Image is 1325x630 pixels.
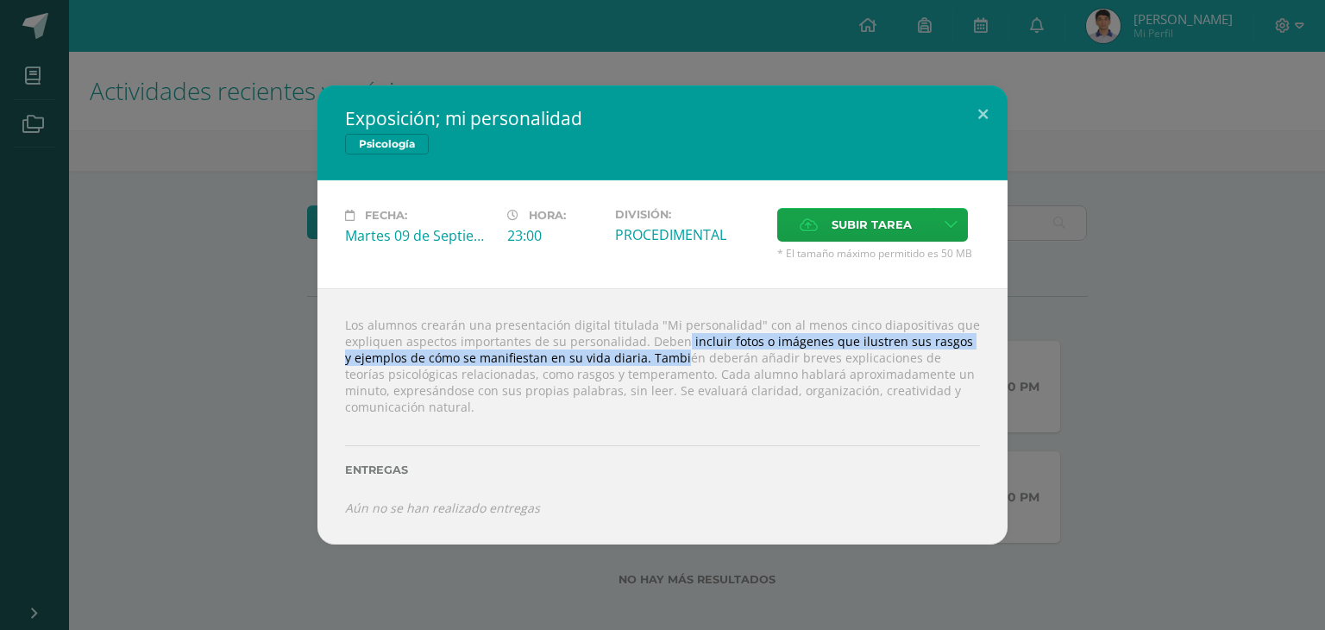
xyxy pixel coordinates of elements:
label: División: [615,208,763,221]
div: PROCEDIMENTAL [615,225,763,244]
div: Los alumnos crearán una presentación digital titulada "Mi personalidad" con al menos cinco diapos... [317,288,1008,545]
label: Entregas [345,463,980,476]
span: Psicología [345,134,429,154]
h2: Exposición; mi personalidad [345,106,980,130]
span: Hora: [529,209,566,222]
span: * El tamaño máximo permitido es 50 MB [777,246,980,261]
button: Close (Esc) [958,85,1008,144]
div: 23:00 [507,226,601,245]
i: Aún no se han realizado entregas [345,500,540,516]
span: Fecha: [365,209,407,222]
div: Martes 09 de Septiembre [345,226,493,245]
span: Subir tarea [832,209,912,241]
